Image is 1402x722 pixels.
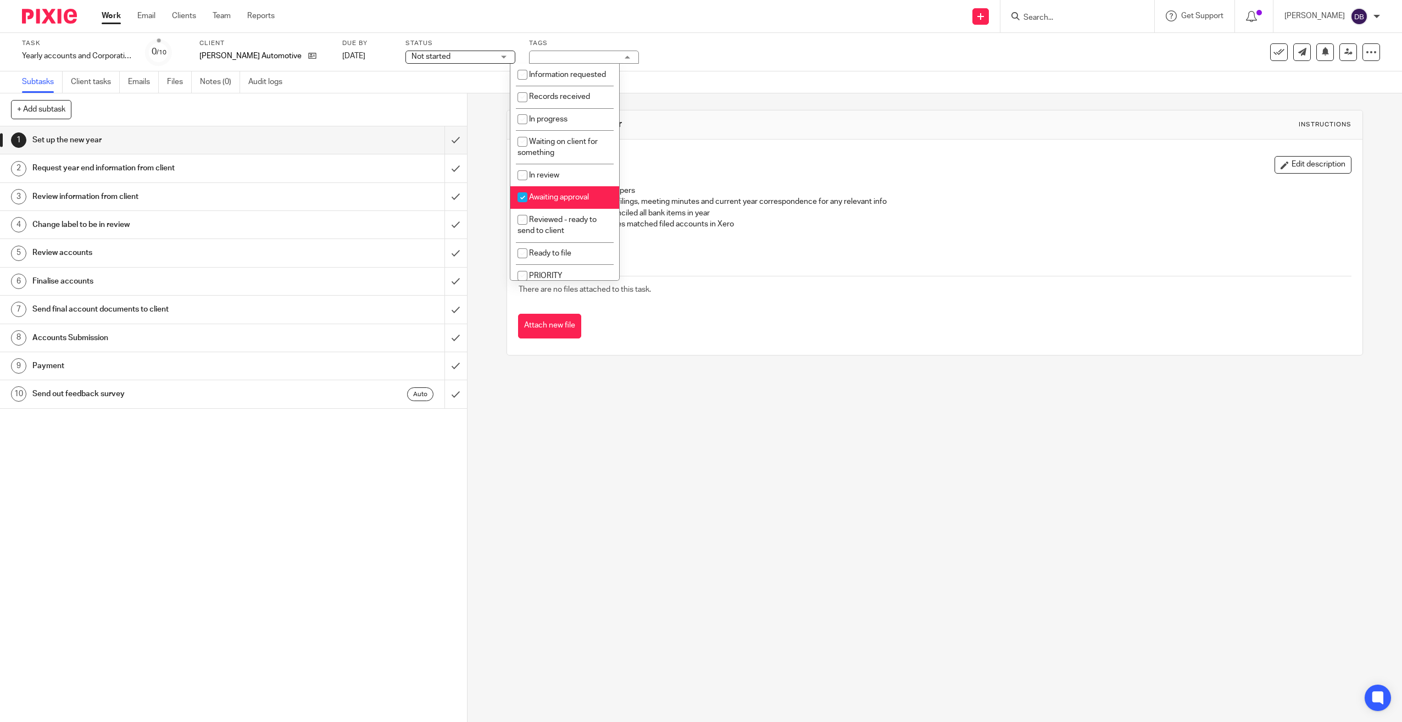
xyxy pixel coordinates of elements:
[407,387,433,401] div: Auto
[529,193,589,201] span: Awaiting approval
[157,49,166,55] small: /10
[405,39,515,48] label: Status
[529,272,563,280] span: PRIORITY
[32,386,300,402] h1: Send out feedback survey
[541,119,958,130] h1: Set up the new year
[529,115,568,123] span: In progress
[22,9,77,24] img: Pixie
[248,71,291,93] a: Audit logs
[22,39,132,48] label: Task
[22,71,63,93] a: Subtasks
[1275,156,1351,174] button: Edit description
[167,71,192,93] a: Files
[541,219,1351,230] p: Check opening balances matched filed accounts in Xero
[32,160,300,176] h1: Request year end information from client
[32,245,300,261] h1: Review accounts
[518,314,581,338] button: Attach new file
[529,249,571,257] span: Ready to file
[137,10,155,21] a: Email
[32,132,300,148] h1: Set up the new year
[342,39,392,48] label: Due by
[1299,120,1351,129] div: Instructions
[518,138,598,157] span: Waiting on client for something
[1181,12,1223,20] span: Get Support
[11,132,26,148] div: 1
[11,330,26,346] div: 8
[541,196,1351,207] p: Check previous year's filings, meeting minutes and current year correspondence for any relevant info
[541,208,1351,219] p: Check that client reconciled all bank items in year
[11,161,26,176] div: 2
[22,51,132,62] div: Yearly accounts and Corporation tax return
[1284,10,1345,21] p: [PERSON_NAME]
[152,46,166,58] div: 0
[11,217,26,232] div: 4
[32,330,300,346] h1: Accounts Submission
[11,246,26,261] div: 5
[199,51,303,62] p: [PERSON_NAME] Automotive Ltd
[529,93,590,101] span: Records received
[529,39,639,48] label: Tags
[128,71,159,93] a: Emails
[32,188,300,205] h1: Review information from client
[529,71,606,79] span: Information requested
[247,10,275,21] a: Reports
[11,358,26,374] div: 9
[1350,8,1368,25] img: svg%3E
[1022,13,1121,23] input: Search
[71,71,120,93] a: Client tasks
[11,302,26,317] div: 7
[200,71,240,93] a: Notes (0)
[213,10,231,21] a: Team
[32,301,300,318] h1: Send final account documents to client
[342,52,365,60] span: [DATE]
[102,10,121,21] a: Work
[541,185,1351,196] p: Roll forward working papers
[32,273,300,290] h1: Finalise accounts
[518,216,597,235] span: Reviewed - ready to send to client
[11,100,71,119] button: + Add subtask
[32,358,300,374] h1: Payment
[199,39,329,48] label: Client
[11,274,26,289] div: 6
[411,53,450,60] span: Not started
[32,216,300,233] h1: Change label to be in review
[519,286,651,293] span: There are no files attached to this task.
[172,10,196,21] a: Clients
[11,189,26,204] div: 3
[529,171,559,179] span: In review
[11,386,26,402] div: 10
